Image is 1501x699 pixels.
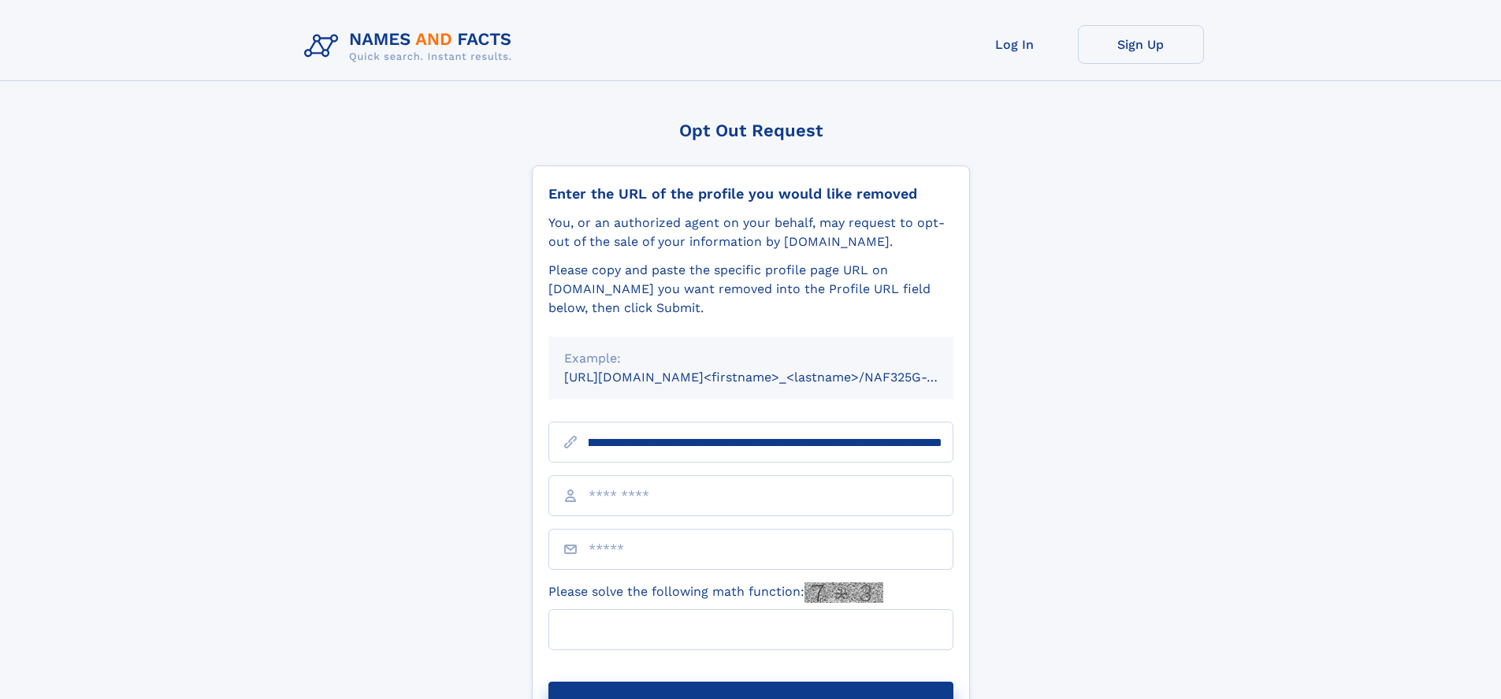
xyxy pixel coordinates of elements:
[532,121,970,140] div: Opt Out Request
[1078,25,1204,64] a: Sign Up
[298,25,525,68] img: Logo Names and Facts
[548,214,953,251] div: You, or an authorized agent on your behalf, may request to opt-out of the sale of your informatio...
[548,185,953,203] div: Enter the URL of the profile you would like removed
[952,25,1078,64] a: Log In
[548,582,883,603] label: Please solve the following math function:
[548,261,953,318] div: Please copy and paste the specific profile page URL on [DOMAIN_NAME] you want removed into the Pr...
[564,349,938,368] div: Example:
[564,370,983,385] small: [URL][DOMAIN_NAME]<firstname>_<lastname>/NAF325G-xxxxxxxx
